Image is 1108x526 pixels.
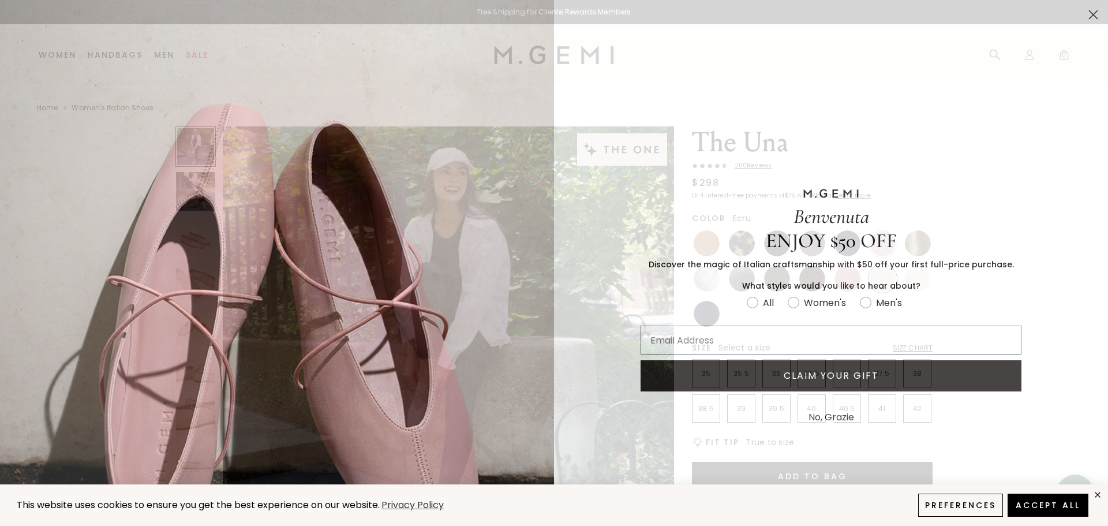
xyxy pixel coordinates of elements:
[649,259,1014,270] span: Discover the magic of Italian craftsmanship with $50 off your first full-price purchase.
[380,498,446,513] a: Privacy Policy (opens in a new tab)
[793,204,869,229] span: Benvenuta
[1008,494,1088,517] button: Accept All
[803,403,860,432] button: No, Grazie
[742,280,920,292] span: What styles would you like to hear about?
[804,296,846,310] div: Women's
[802,188,860,199] img: M.GEMI
[876,296,902,310] div: Men's
[17,498,380,512] span: This website uses cookies to ensure you get the best experience on our website.
[918,494,1003,517] button: Preferences
[766,229,897,253] span: ENJOY $50 OFF
[1083,5,1103,25] button: Close dialog
[763,296,774,310] div: All
[641,326,1021,355] input: Email Address
[641,360,1021,391] button: CLAIM YOUR GIFT
[1093,490,1102,499] div: close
